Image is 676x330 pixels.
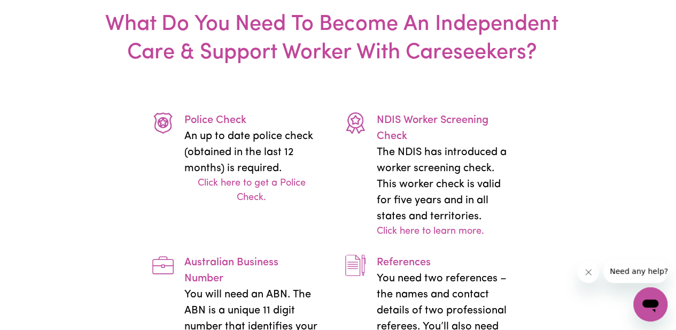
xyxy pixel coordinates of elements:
img: require-11.6ed0ee6d.png [152,112,174,134]
img: require-22.6b45d34c.png [345,255,366,276]
p: Australian Business Number [184,255,319,287]
span: Need any help? [6,7,65,16]
a: Click here to get a Police Check. [184,176,319,205]
iframe: Close message [578,262,599,283]
p: References [376,255,511,271]
iframe: Message from company [603,259,667,283]
p: Police Check [184,112,319,128]
img: require-12.64ad963b.png [152,255,174,276]
p: NDIS Worker Screening Check [376,112,511,144]
p: The NDIS has introduced a worker screening check. This worker check is valid for five years and i... [376,144,511,225]
p: An up to date police check (obtained in the last 12 months) is required. [184,128,319,176]
a: Click here to learn more. [376,225,484,239]
img: require-21.5a0687f6.png [345,112,366,134]
iframe: Button to launch messaging window [633,287,667,321]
